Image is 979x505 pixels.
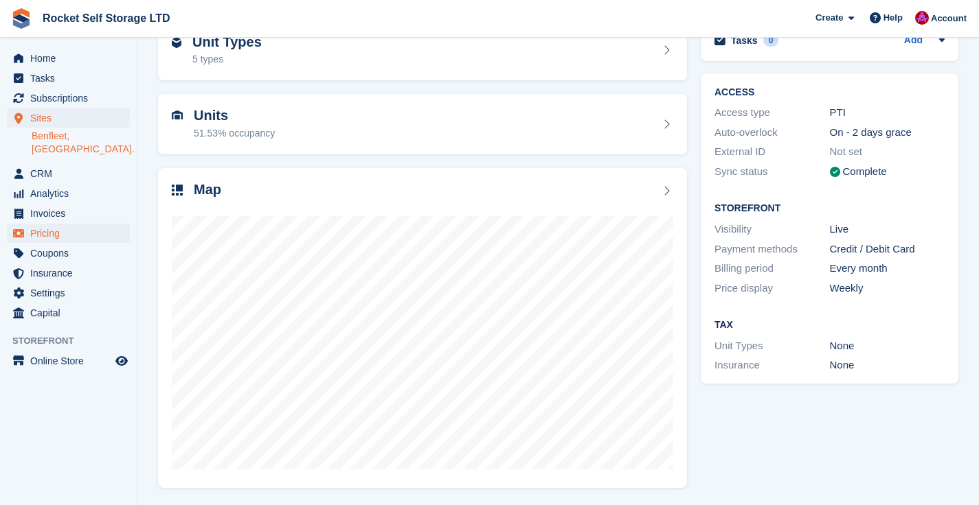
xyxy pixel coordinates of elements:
[172,37,181,48] img: unit-type-icn-2b2737a686de81e16bb02015468b77c625bbabd49415b5ef34ead5e3b44a266d.svg
[714,242,830,257] div: Payment methods
[7,283,130,303] a: menu
[30,184,113,203] span: Analytics
[30,49,113,68] span: Home
[830,281,945,296] div: Weekly
[714,87,945,98] h2: ACCESS
[30,164,113,183] span: CRM
[714,261,830,277] div: Billing period
[158,168,687,489] a: Map
[830,357,945,373] div: None
[830,144,945,160] div: Not set
[30,244,113,263] span: Coupons
[37,7,176,30] a: Rocket Self Storage LTD
[194,182,221,198] h2: Map
[113,353,130,369] a: Preview store
[931,12,967,25] span: Account
[158,21,687,81] a: Unit Types 5 types
[714,222,830,237] div: Visibility
[192,52,262,67] div: 5 types
[7,351,130,371] a: menu
[714,281,830,296] div: Price display
[763,34,779,47] div: 0
[7,108,130,128] a: menu
[194,108,275,124] h2: Units
[30,283,113,303] span: Settings
[904,33,923,49] a: Add
[830,222,945,237] div: Live
[830,338,945,354] div: None
[32,130,130,156] a: Benfleet, [GEOGRAPHIC_DATA].
[830,261,945,277] div: Every month
[714,320,945,331] h2: Tax
[7,224,130,243] a: menu
[714,164,830,180] div: Sync status
[830,105,945,121] div: PTI
[30,351,113,371] span: Online Store
[884,11,903,25] span: Help
[7,89,130,108] a: menu
[172,185,183,196] img: map-icn-33ee37083ee616e46c38cad1a60f524a97daa1e2b2c8c0bc3eb3415660979fc1.svg
[830,242,945,257] div: Credit / Debit Card
[30,303,113,322] span: Capital
[7,244,130,263] a: menu
[7,303,130,322] a: menu
[7,49,130,68] a: menu
[30,89,113,108] span: Subscriptions
[30,108,113,128] span: Sites
[7,263,130,283] a: menu
[731,34,758,47] h2: Tasks
[714,125,830,141] div: Auto-overlock
[12,334,137,348] span: Storefront
[172,110,183,120] img: unit-icn-7be61d7bf1b0ce9d3e12c5938cc71ed9869f7b940bace4675aadf7bd6d80202e.svg
[7,164,130,183] a: menu
[30,263,113,283] span: Insurance
[158,94,687,154] a: Units 51.53% occupancy
[194,126,275,141] div: 51.53% occupancy
[714,144,830,160] div: External ID
[30,69,113,88] span: Tasks
[714,203,945,214] h2: Storefront
[7,204,130,223] a: menu
[815,11,843,25] span: Create
[30,204,113,223] span: Invoices
[830,125,945,141] div: On - 2 days grace
[7,184,130,203] a: menu
[11,8,32,29] img: stora-icon-8386f47178a22dfd0bd8f6a31ec36ba5ce8667c1dd55bd0f319d3a0aa187defe.svg
[714,357,830,373] div: Insurance
[915,11,929,25] img: Lee Tresadern
[843,164,887,180] div: Complete
[714,338,830,354] div: Unit Types
[192,34,262,50] h2: Unit Types
[30,224,113,243] span: Pricing
[7,69,130,88] a: menu
[714,105,830,121] div: Access type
